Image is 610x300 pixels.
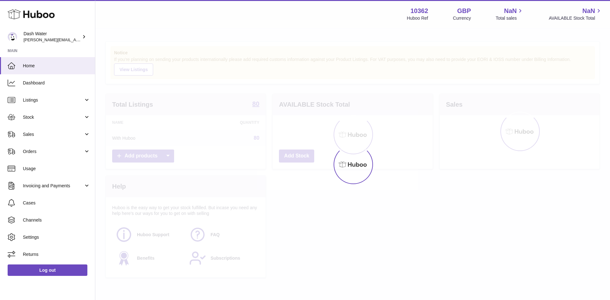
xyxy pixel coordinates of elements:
a: NaN AVAILABLE Stock Total [549,7,602,21]
span: Total sales [496,15,524,21]
div: Huboo Ref [407,15,428,21]
span: Invoicing and Payments [23,183,84,189]
span: Returns [23,251,90,257]
span: NaN [582,7,595,15]
div: Dash Water [24,31,81,43]
span: Cases [23,200,90,206]
a: Log out [8,264,87,276]
a: NaN Total sales [496,7,524,21]
span: AVAILABLE Stock Total [549,15,602,21]
span: Listings [23,97,84,103]
strong: GBP [457,7,471,15]
span: [PERSON_NAME][EMAIL_ADDRESS][DOMAIN_NAME] [24,37,127,42]
span: Home [23,63,90,69]
span: Usage [23,166,90,172]
span: NaN [504,7,517,15]
span: Sales [23,131,84,137]
strong: 10362 [410,7,428,15]
span: Dashboard [23,80,90,86]
span: Settings [23,234,90,240]
img: james@dash-water.com [8,32,17,42]
span: Channels [23,217,90,223]
div: Currency [453,15,471,21]
span: Orders [23,149,84,155]
span: Stock [23,114,84,120]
